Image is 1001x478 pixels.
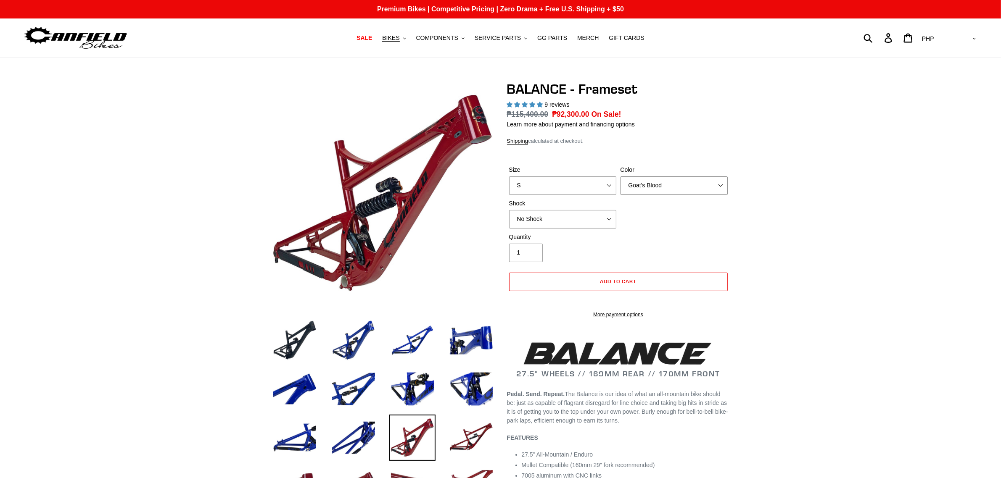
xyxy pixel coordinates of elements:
[470,32,531,44] button: SERVICE PARTS
[522,462,655,468] span: Mullet Compatible (160mm 29" fork recommended)
[507,110,549,118] s: ₱115,400.00
[272,415,318,461] img: Load image into Gallery viewer, BALANCE - Frameset
[448,366,494,412] img: Load image into Gallery viewer, BALANCE - Frameset
[507,339,730,378] h2: 27.5" WHEELS // 169MM REAR // 170MM FRONT
[533,32,571,44] a: GG PARTS
[507,137,730,145] div: calculated at checkout.
[412,32,469,44] button: COMPONENTS
[522,451,593,458] span: 27.5” All-Mountain / Enduro
[537,34,567,42] span: GG PARTS
[600,278,637,284] span: Add to cart
[509,311,728,318] a: More payment options
[509,233,616,242] label: Quantity
[507,390,730,425] p: The Balance is our idea of what an all-mountain bike should be: just as capable of flagrant disre...
[475,34,521,42] span: SERVICE PARTS
[577,34,599,42] span: MERCH
[592,109,621,120] span: On Sale!
[507,121,635,128] a: Learn more about payment and financing options
[509,273,728,291] button: Add to cart
[273,83,493,302] img: BALANCE - Frameset
[507,81,730,97] h1: BALANCE - Frameset
[330,366,377,412] img: Load image into Gallery viewer, BALANCE - Frameset
[868,29,890,47] input: Search
[448,415,494,461] img: Load image into Gallery viewer, BALANCE - Frameset
[382,34,399,42] span: BIKES
[605,32,649,44] a: GIFT CARDS
[621,165,728,174] label: Color
[378,32,410,44] button: BIKES
[357,34,372,42] span: SALE
[416,34,458,42] span: COMPONENTS
[507,138,528,145] a: Shipping
[609,34,644,42] span: GIFT CARDS
[330,317,377,363] img: Load image into Gallery viewer, BALANCE - Frameset
[272,366,318,412] img: Load image into Gallery viewer, BALANCE - Frameset
[330,415,377,461] img: Load image into Gallery viewer, BALANCE - Frameset
[507,391,565,397] b: Pedal. Send. Repeat.
[448,317,494,363] img: Load image into Gallery viewer, BALANCE - Frameset
[552,110,589,118] span: ₱92,300.00
[544,101,569,108] span: 9 reviews
[509,199,616,208] label: Shock
[272,317,318,363] img: Load image into Gallery viewer, BALANCE - Frameset
[507,101,545,108] span: 5.00 stars
[389,415,436,461] img: Load image into Gallery viewer, BALANCE - Frameset
[507,434,538,441] b: FEATURES
[23,25,128,51] img: Canfield Bikes
[389,317,436,363] img: Load image into Gallery viewer, BALANCE - Frameset
[509,165,616,174] label: Size
[389,366,436,412] img: Load image into Gallery viewer, BALANCE - Frameset
[573,32,603,44] a: MERCH
[352,32,376,44] a: SALE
